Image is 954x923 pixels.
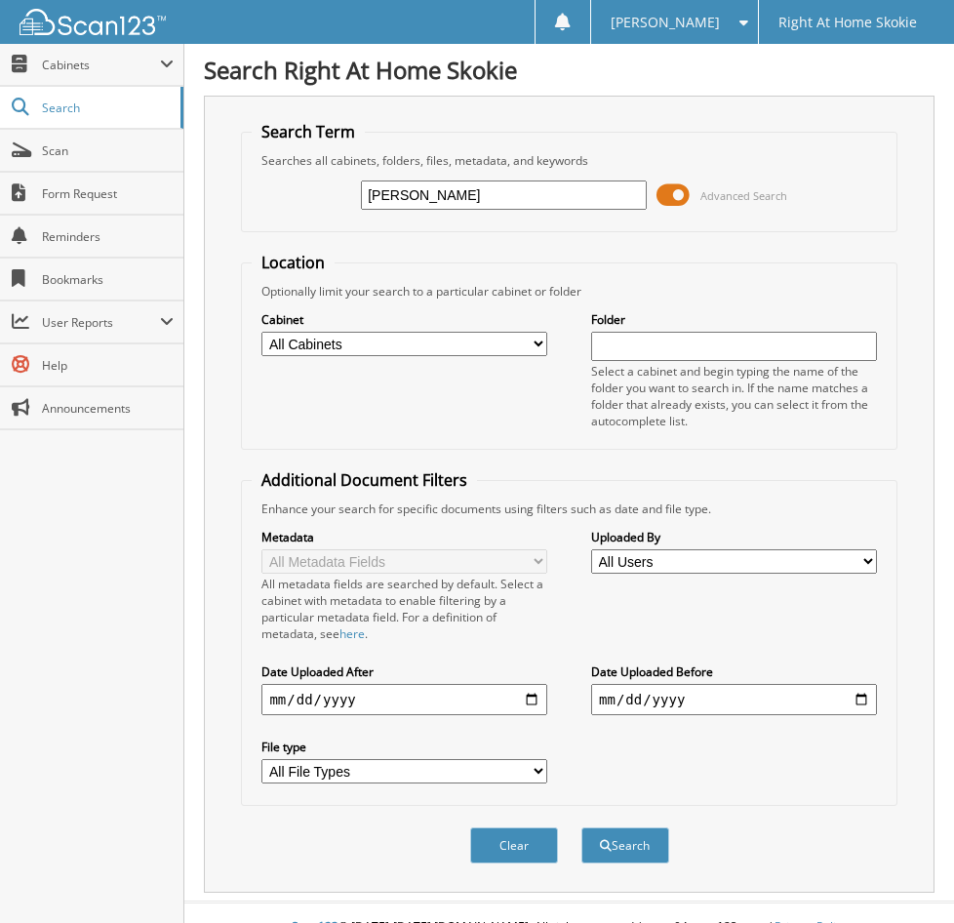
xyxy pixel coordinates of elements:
div: Select a cabinet and begin typing the name of the folder you want to search in. If the name match... [591,363,877,429]
span: [PERSON_NAME] [611,17,720,28]
input: start [261,684,547,715]
span: Announcements [42,400,174,417]
label: Uploaded By [591,529,877,545]
legend: Search Term [252,121,365,142]
span: Reminders [42,228,174,245]
iframe: Chat Widget [856,829,954,923]
span: Advanced Search [700,188,787,203]
div: Enhance your search for specific documents using filters such as date and file type. [252,501,886,517]
input: end [591,684,877,715]
label: Date Uploaded After [261,663,547,680]
span: Help [42,357,174,374]
button: Clear [470,827,558,863]
span: Scan [42,142,174,159]
label: Date Uploaded Before [591,663,877,680]
div: Searches all cabinets, folders, files, metadata, and keywords [252,152,886,169]
a: here [339,625,365,642]
span: Search [42,100,171,116]
img: scan123-logo-white.svg [20,9,166,35]
label: Cabinet [261,311,547,328]
label: File type [261,739,547,755]
div: Optionally limit your search to a particular cabinet or folder [252,283,886,300]
label: Metadata [261,529,547,545]
span: Bookmarks [42,271,174,288]
span: Form Request [42,185,174,202]
span: Right At Home Skokie [778,17,917,28]
span: User Reports [42,314,160,331]
legend: Additional Document Filters [252,469,477,491]
span: Cabinets [42,57,160,73]
h1: Search Right At Home Skokie [204,54,934,86]
div: All metadata fields are searched by default. Select a cabinet with metadata to enable filtering b... [261,576,547,642]
legend: Location [252,252,335,273]
label: Folder [591,311,877,328]
button: Search [581,827,669,863]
